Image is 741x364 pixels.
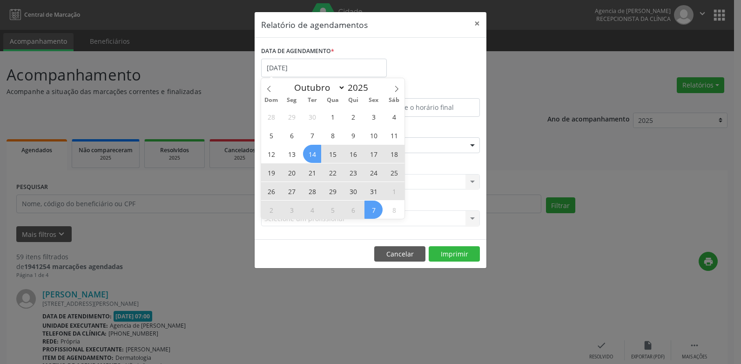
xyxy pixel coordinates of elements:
span: Outubro 14, 2025 [303,145,321,163]
span: Outubro 18, 2025 [385,145,403,163]
label: DATA DE AGENDAMENTO [261,44,334,59]
span: Outubro 4, 2025 [385,108,403,126]
span: Qui [343,97,364,103]
span: Novembro 7, 2025 [364,201,383,219]
span: Sex [364,97,384,103]
span: Sáb [384,97,404,103]
span: Seg [282,97,302,103]
span: Outubro 15, 2025 [323,145,342,163]
span: Setembro 29, 2025 [283,108,301,126]
span: Qua [323,97,343,103]
span: Outubro 28, 2025 [303,182,321,200]
span: Outubro 21, 2025 [303,163,321,182]
span: Outubro 27, 2025 [283,182,301,200]
span: Outubro 19, 2025 [262,163,280,182]
span: Novembro 5, 2025 [323,201,342,219]
span: Outubro 26, 2025 [262,182,280,200]
span: Setembro 30, 2025 [303,108,321,126]
span: Ter [302,97,323,103]
span: Outubro 10, 2025 [364,126,383,144]
button: Imprimir [429,246,480,262]
span: Novembro 8, 2025 [385,201,403,219]
span: Outubro 6, 2025 [283,126,301,144]
span: Outubro 16, 2025 [344,145,362,163]
span: Outubro 1, 2025 [323,108,342,126]
span: Outubro 30, 2025 [344,182,362,200]
span: Outubro 17, 2025 [364,145,383,163]
h5: Relatório de agendamentos [261,19,368,31]
span: Outubro 25, 2025 [385,163,403,182]
span: Novembro 2, 2025 [262,201,280,219]
span: Outubro 11, 2025 [385,126,403,144]
span: Outubro 13, 2025 [283,145,301,163]
span: Outubro 12, 2025 [262,145,280,163]
span: Outubro 23, 2025 [344,163,362,182]
input: Selecione o horário final [373,98,480,117]
span: Outubro 3, 2025 [364,108,383,126]
span: Outubro 9, 2025 [344,126,362,144]
span: Novembro 1, 2025 [385,182,403,200]
span: Outubro 20, 2025 [283,163,301,182]
input: Year [345,81,376,94]
button: Cancelar [374,246,425,262]
button: Close [468,12,486,35]
span: Outubro 5, 2025 [262,126,280,144]
span: Outubro 2, 2025 [344,108,362,126]
span: Outubro 22, 2025 [323,163,342,182]
span: Outubro 31, 2025 [364,182,383,200]
span: Novembro 4, 2025 [303,201,321,219]
span: Outubro 8, 2025 [323,126,342,144]
span: Outubro 7, 2025 [303,126,321,144]
span: Novembro 6, 2025 [344,201,362,219]
span: Outubro 29, 2025 [323,182,342,200]
span: Dom [261,97,282,103]
select: Month [290,81,345,94]
span: Outubro 24, 2025 [364,163,383,182]
input: Selecione uma data ou intervalo [261,59,387,77]
label: ATÉ [373,84,480,98]
span: Setembro 28, 2025 [262,108,280,126]
span: Novembro 3, 2025 [283,201,301,219]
